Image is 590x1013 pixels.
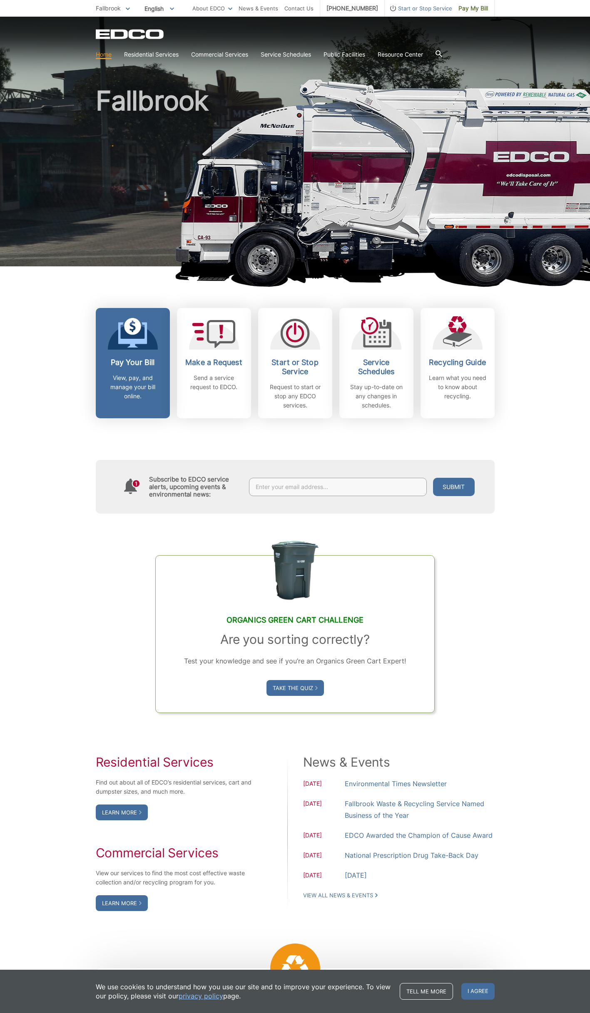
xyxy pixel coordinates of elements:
[427,358,488,367] h2: Recycling Guide
[264,358,326,376] h2: Start or Stop Service
[239,4,278,13] a: News & Events
[96,29,165,39] a: EDCD logo. Return to the homepage.
[303,831,345,841] span: [DATE]
[183,358,245,367] h2: Make a Request
[345,869,367,881] a: [DATE]
[378,50,423,59] a: Resource Center
[96,845,253,860] h2: Commercial Services
[172,616,418,625] h2: Organics Green Cart Challenge
[458,4,488,13] span: Pay My Bill
[303,755,495,770] h2: News & Events
[284,4,314,13] a: Contact Us
[303,851,345,861] span: [DATE]
[172,655,418,667] p: Test your knowledge and see if you’re an Organics Green Cart Expert!
[345,778,447,790] a: Environmental Times Newsletter
[346,358,407,376] h2: Service Schedules
[324,50,365,59] a: Public Facilities
[192,4,232,13] a: About EDCO
[96,87,495,270] h1: Fallbrook
[421,308,495,418] a: Recycling Guide Learn what you need to know about recycling.
[102,358,164,367] h2: Pay Your Bill
[183,373,245,392] p: Send a service request to EDCO.
[191,50,248,59] a: Commercial Services
[96,895,148,911] a: Learn More
[345,849,478,861] a: National Prescription Drug Take-Back Day
[172,632,418,647] h3: Are you sorting correctly?
[249,478,427,496] input: Enter your email address...
[264,382,326,410] p: Request to start or stop any EDCO services.
[96,982,391,1001] p: We use cookies to understand how you use our site and to improve your experience. To view our pol...
[149,476,241,498] h4: Subscribe to EDCO service alerts, upcoming events & environmental news:
[96,755,253,770] h2: Residential Services
[303,779,345,790] span: [DATE]
[138,2,180,15] span: English
[96,804,148,820] a: Learn More
[96,5,121,12] span: Fallbrook
[303,799,345,821] span: [DATE]
[261,50,311,59] a: Service Schedules
[102,373,164,401] p: View, pay, and manage your bill online.
[96,778,253,796] p: Find out about all of EDCO’s residential services, cart and dumpster sizes, and much more.
[303,891,378,899] a: View All News & Events
[96,308,170,418] a: Pay Your Bill View, pay, and manage your bill online.
[433,478,475,496] button: Submit
[266,680,324,696] a: Take the Quiz
[124,50,179,59] a: Residential Services
[96,869,253,887] p: View our services to find the most cost effective waste collection and/or recycling program for you.
[177,308,251,418] a: Make a Request Send a service request to EDCO.
[345,798,495,821] a: Fallbrook Waste & Recycling Service Named Business of the Year
[400,983,453,1000] a: Tell me more
[339,308,413,418] a: Service Schedules Stay up-to-date on any changes in schedules.
[345,829,493,841] a: EDCO Awarded the Champion of Cause Award
[303,871,345,881] span: [DATE]
[179,991,223,1001] a: privacy policy
[346,382,407,410] p: Stay up-to-date on any changes in schedules.
[96,50,112,59] a: Home
[427,373,488,401] p: Learn what you need to know about recycling.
